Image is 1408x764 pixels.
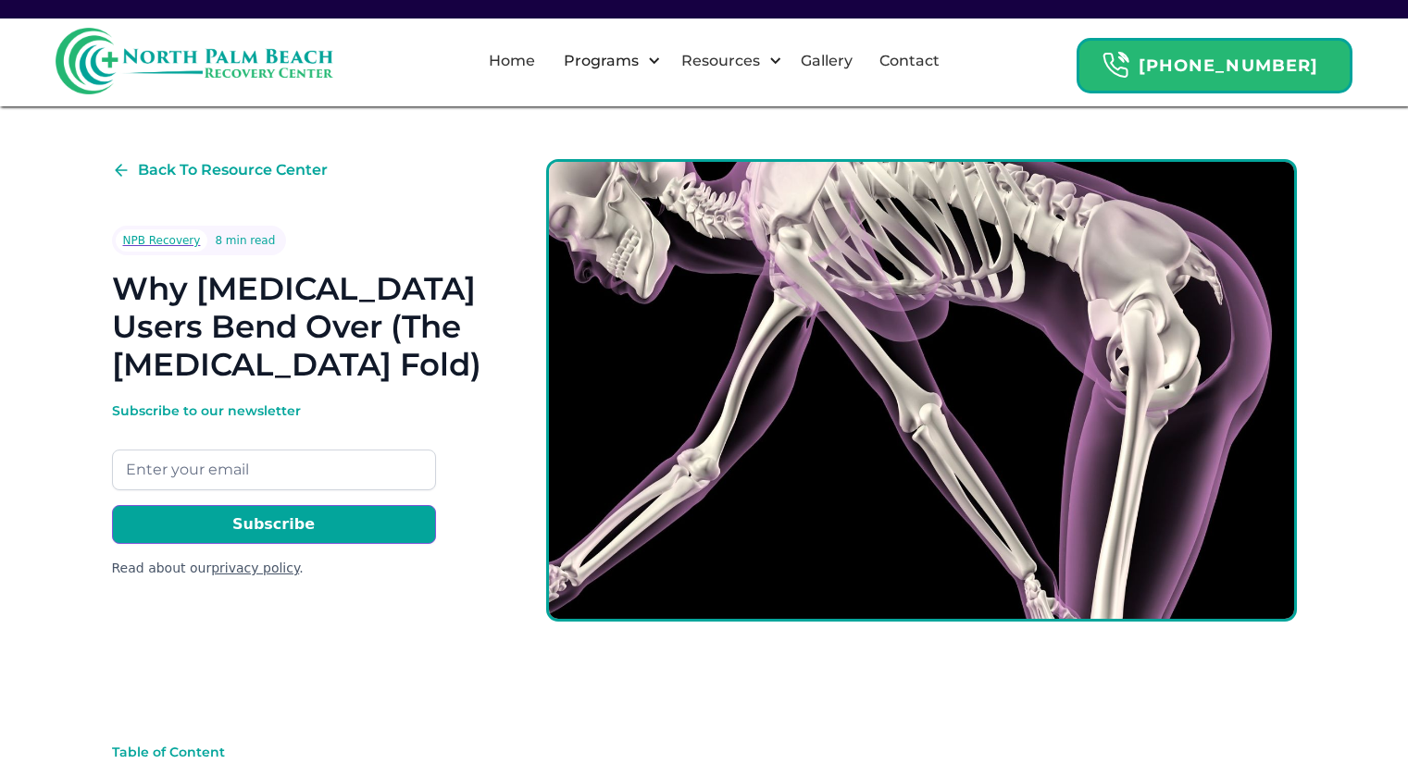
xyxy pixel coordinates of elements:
div: Programs [548,31,666,91]
div: NPB Recovery [123,231,201,250]
a: Home [478,31,546,91]
h1: Why [MEDICAL_DATA] Users Bend Over (The [MEDICAL_DATA] Fold) [112,270,487,383]
a: Gallery [790,31,864,91]
div: Read about our . [112,559,436,578]
a: Contact [868,31,951,91]
a: privacy policy [211,561,299,575]
a: NPB Recovery [116,229,208,252]
div: 8 min read [215,231,275,250]
div: Resources [677,50,765,72]
strong: [PHONE_NUMBER] [1139,55,1318,76]
div: Table of Content [112,743,408,761]
div: Programs [559,50,643,72]
input: Subscribe [112,505,436,544]
div: Resources [666,31,787,91]
div: Subscribe to our newsletter [112,401,436,420]
a: Back To Resource Center [112,159,328,181]
div: Back To Resource Center [138,159,328,181]
form: Email Form [112,401,436,578]
input: Enter your email [112,450,436,490]
img: Header Calendar Icons [1102,51,1129,80]
a: Header Calendar Icons[PHONE_NUMBER] [1077,29,1352,93]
